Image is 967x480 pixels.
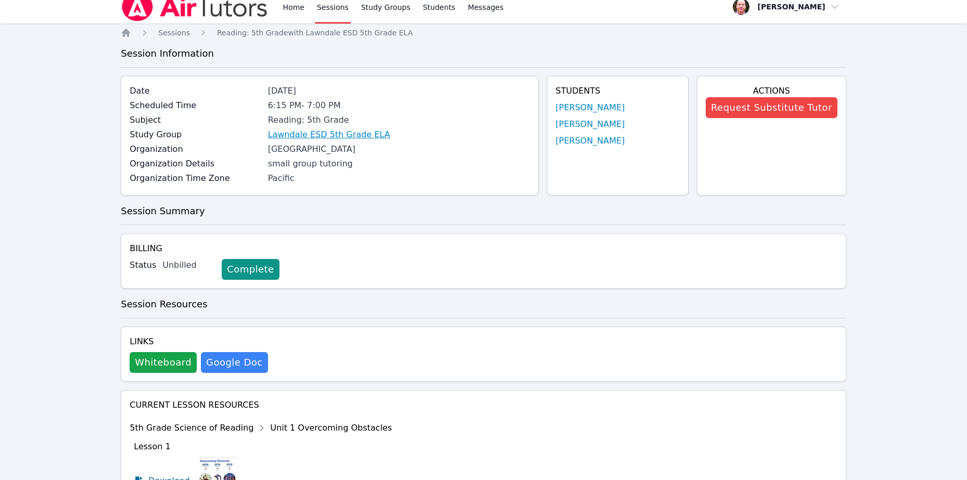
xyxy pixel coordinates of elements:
a: Lawndale ESD 5th Grade ELA [268,128,390,141]
div: Pacific [268,172,530,185]
label: Organization [130,143,261,155]
h4: Current Lesson Resources [130,399,837,411]
h4: Billing [130,242,837,255]
span: Lesson 1 [134,442,170,451]
label: Organization Details [130,158,261,170]
label: Study Group [130,128,261,141]
span: Sessions [158,29,190,37]
button: Whiteboard [130,352,197,373]
h3: Session Information [121,46,846,61]
label: Subject [130,114,261,126]
a: [PERSON_NAME] [556,101,625,114]
div: Unbilled [162,259,213,271]
label: Scheduled Time [130,99,261,112]
h3: Session Resources [121,297,846,312]
a: Reading: 5th Gradewith Lawndale ESD 5th Grade ELA [217,28,413,38]
span: Messages [468,2,504,12]
div: [DATE] [268,85,530,97]
div: 5th Grade Science of Reading Unit 1 Overcoming Obstacles [130,420,392,436]
label: Organization Time Zone [130,172,261,185]
h3: Session Summary [121,204,846,218]
div: Reading: 5th Grade [268,114,530,126]
h4: Actions [706,85,837,97]
h4: Students [556,85,680,97]
a: [PERSON_NAME] [556,118,625,131]
label: Status [130,259,156,271]
div: small group tutoring [268,158,530,170]
span: Reading: 5th Grade with Lawndale ESD 5th Grade ELA [217,29,413,37]
nav: Breadcrumb [121,28,846,38]
button: Request Substitute Tutor [706,97,837,118]
div: [GEOGRAPHIC_DATA] [268,143,530,155]
label: Date [130,85,261,97]
a: Google Doc [201,352,268,373]
a: Sessions [158,28,190,38]
div: 6:15 PM - 7:00 PM [268,99,530,112]
a: [PERSON_NAME] [556,135,625,147]
a: Complete [222,259,279,280]
h4: Links [130,335,268,348]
